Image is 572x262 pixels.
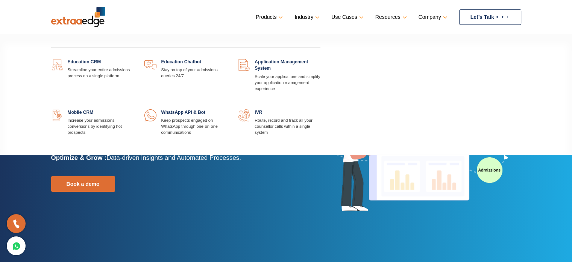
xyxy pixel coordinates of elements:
a: Let’s Talk [459,9,521,25]
a: Industry [294,12,318,23]
b: Optimize & Grow : [51,154,106,161]
a: Company [419,12,446,23]
a: Resources [375,12,405,23]
a: Products [256,12,281,23]
span: Data-driven insights and Automated Processes. [106,154,241,161]
a: Use Cases [331,12,362,23]
a: Book a demo [51,176,115,192]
